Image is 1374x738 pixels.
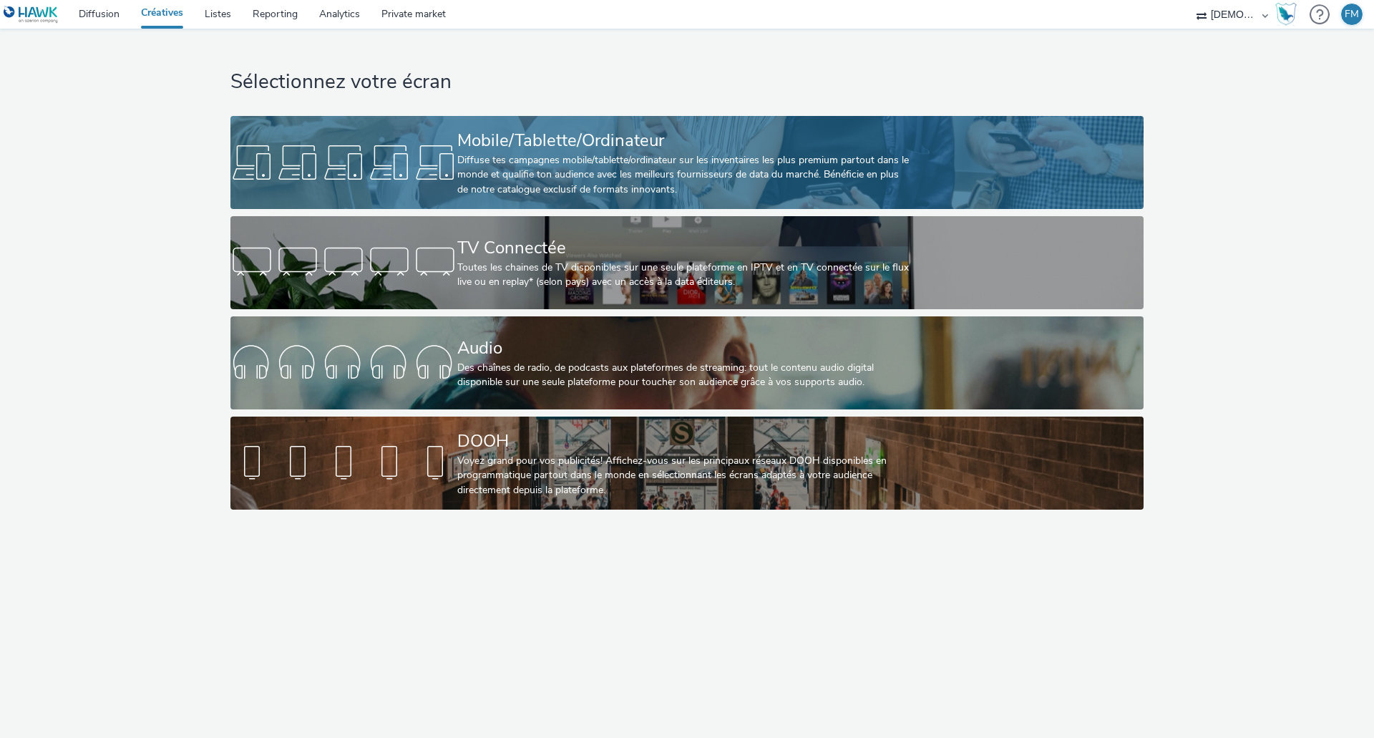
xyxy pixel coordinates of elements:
div: Diffuse tes campagnes mobile/tablette/ordinateur sur les inventaires les plus premium partout dan... [457,153,911,197]
div: Des chaînes de radio, de podcasts aux plateformes de streaming: tout le contenu audio digital dis... [457,361,911,390]
div: Voyez grand pour vos publicités! Affichez-vous sur les principaux réseaux DOOH disponibles en pro... [457,454,911,497]
div: TV Connectée [457,236,911,261]
div: DOOH [457,429,911,454]
div: Audio [457,336,911,361]
h1: Sélectionnez votre écran [230,69,1143,96]
div: FM [1345,4,1359,25]
a: Hawk Academy [1275,3,1302,26]
a: TV ConnectéeToutes les chaines de TV disponibles sur une seule plateforme en IPTV et en TV connec... [230,216,1143,309]
a: DOOHVoyez grand pour vos publicités! Affichez-vous sur les principaux réseaux DOOH disponibles en... [230,417,1143,510]
img: undefined Logo [4,6,59,24]
a: AudioDes chaînes de radio, de podcasts aux plateformes de streaming: tout le contenu audio digita... [230,316,1143,409]
div: Mobile/Tablette/Ordinateur [457,128,911,153]
div: Toutes les chaines de TV disponibles sur une seule plateforme en IPTV et en TV connectée sur le f... [457,261,911,290]
img: Hawk Academy [1275,3,1297,26]
a: Mobile/Tablette/OrdinateurDiffuse tes campagnes mobile/tablette/ordinateur sur les inventaires le... [230,116,1143,209]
